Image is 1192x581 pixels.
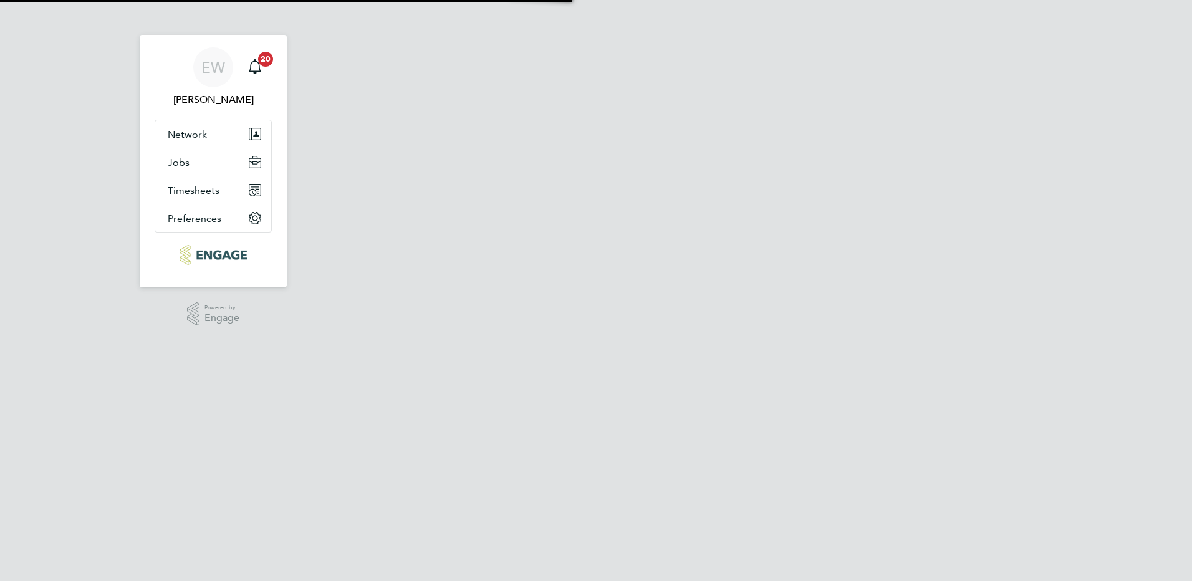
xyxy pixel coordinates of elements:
[187,302,240,326] a: Powered byEngage
[168,185,219,196] span: Timesheets
[180,245,246,265] img: ncclondon-logo-retina.png
[155,176,271,204] button: Timesheets
[243,47,267,87] a: 20
[204,302,239,313] span: Powered by
[155,47,272,107] a: EW[PERSON_NAME]
[155,148,271,176] button: Jobs
[168,128,207,140] span: Network
[258,52,273,67] span: 20
[168,213,221,224] span: Preferences
[168,156,190,168] span: Jobs
[201,59,225,75] span: EW
[155,92,272,107] span: Emma Wood
[155,245,272,265] a: Go to home page
[204,313,239,324] span: Engage
[155,204,271,232] button: Preferences
[155,120,271,148] button: Network
[140,35,287,287] nav: Main navigation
